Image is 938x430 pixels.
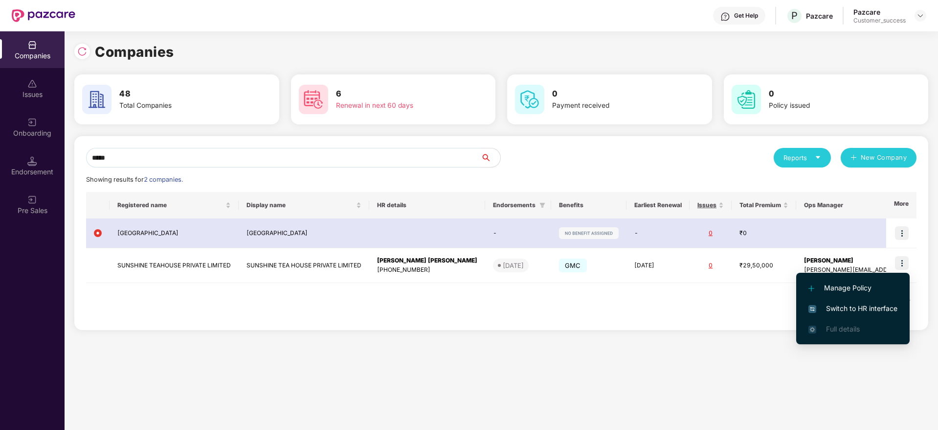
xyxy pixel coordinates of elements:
span: Issues [697,201,716,209]
img: svg+xml;base64,PHN2ZyB4bWxucz0iaHR0cDovL3d3dy53My5vcmcvMjAwMC9zdmciIHdpZHRoPSIxMiIgaGVpZ2h0PSIxMi... [94,229,102,237]
th: More [886,192,916,218]
img: svg+xml;base64,PHN2ZyB4bWxucz0iaHR0cDovL3d3dy53My5vcmcvMjAwMC9zdmciIHdpZHRoPSI2MCIgaGVpZ2h0PSI2MC... [299,85,328,114]
button: plusNew Company [841,148,916,167]
div: ₹29,50,000 [739,261,788,270]
span: Endorsements [493,201,536,209]
span: Full details [826,325,860,333]
div: Pazcare [853,7,906,17]
td: SUNSHINE TEA HOUSE PRIVATE LIMITED [239,248,369,283]
span: plus [850,154,857,162]
img: svg+xml;base64,PHN2ZyBpZD0iRHJvcGRvd24tMzJ4MzIiIHhtbG5zPSJodHRwOi8vd3d3LnczLm9yZy8yMDAwL3N2ZyIgd2... [916,12,924,20]
td: - [485,218,551,248]
img: svg+xml;base64,PHN2ZyB4bWxucz0iaHR0cDovL3d3dy53My5vcmcvMjAwMC9zdmciIHdpZHRoPSIxNiIgaGVpZ2h0PSIxNi... [808,305,816,313]
img: icon [895,226,909,240]
img: svg+xml;base64,PHN2ZyB4bWxucz0iaHR0cDovL3d3dy53My5vcmcvMjAwMC9zdmciIHdpZHRoPSI2MCIgaGVpZ2h0PSI2MC... [732,85,761,114]
button: search [480,148,501,167]
span: 2 companies. [144,176,183,183]
h3: 0 [769,88,892,100]
img: svg+xml;base64,PHN2ZyB3aWR0aD0iMTQuNSIgaGVpZ2h0PSIxNC41IiB2aWV3Qm94PSIwIDAgMTYgMTYiIGZpbGw9Im5vbm... [27,156,37,166]
span: Total Premium [739,201,781,209]
th: Issues [690,192,732,218]
div: Total Companies [119,100,243,111]
div: Payment received [552,100,675,111]
div: Get Help [734,12,758,20]
div: ₹0 [739,229,788,238]
img: svg+xml;base64,PHN2ZyBpZD0iQ29tcGFuaWVzIiB4bWxucz0iaHR0cDovL3d3dy53My5vcmcvMjAwMC9zdmciIHdpZHRoPS... [27,40,37,50]
span: filter [539,202,545,208]
img: svg+xml;base64,PHN2ZyB4bWxucz0iaHR0cDovL3d3dy53My5vcmcvMjAwMC9zdmciIHdpZHRoPSIxNi4zNjMiIGhlaWdodD... [808,326,816,334]
span: caret-down [815,154,821,161]
img: svg+xml;base64,PHN2ZyB4bWxucz0iaHR0cDovL3d3dy53My5vcmcvMjAwMC9zdmciIHdpZHRoPSIxMjIiIGhlaWdodD0iMj... [559,227,619,239]
div: 0 [697,229,724,238]
span: filter [537,199,547,211]
td: SUNSHINE TEAHOUSE PRIVATE LIMITED [110,248,239,283]
img: New Pazcare Logo [12,9,75,22]
img: icon [895,256,909,270]
div: Renewal in next 60 days [336,100,459,111]
span: Switch to HR interface [808,303,897,314]
div: 0 [697,261,724,270]
div: Policy issued [769,100,892,111]
img: svg+xml;base64,PHN2ZyB4bWxucz0iaHR0cDovL3d3dy53My5vcmcvMjAwMC9zdmciIHdpZHRoPSIxMi4yMDEiIGhlaWdodD... [808,286,814,291]
span: search [480,154,500,162]
th: HR details [369,192,485,218]
span: Showing results for [86,176,183,183]
img: svg+xml;base64,PHN2ZyB3aWR0aD0iMjAiIGhlaWdodD0iMjAiIHZpZXdCb3g9IjAgMCAyMCAyMCIgZmlsbD0ibm9uZSIgeG... [27,118,37,127]
img: svg+xml;base64,PHN2ZyBpZD0iSXNzdWVzX2Rpc2FibGVkIiB4bWxucz0iaHR0cDovL3d3dy53My5vcmcvMjAwMC9zdmciIH... [27,79,37,89]
img: svg+xml;base64,PHN2ZyB3aWR0aD0iMjAiIGhlaWdodD0iMjAiIHZpZXdCb3g9IjAgMCAyMCAyMCIgZmlsbD0ibm9uZSIgeG... [27,195,37,205]
img: svg+xml;base64,PHN2ZyB4bWxucz0iaHR0cDovL3d3dy53My5vcmcvMjAwMC9zdmciIHdpZHRoPSI2MCIgaGVpZ2h0PSI2MC... [82,85,112,114]
h1: Companies [95,41,174,63]
span: GMC [559,259,587,272]
th: Registered name [110,192,239,218]
div: Customer_success [853,17,906,24]
span: P [791,10,798,22]
td: - [626,218,690,248]
div: Reports [783,153,821,163]
img: svg+xml;base64,PHN2ZyB4bWxucz0iaHR0cDovL3d3dy53My5vcmcvMjAwMC9zdmciIHdpZHRoPSI2MCIgaGVpZ2h0PSI2MC... [515,85,544,114]
span: New Company [861,153,907,163]
h3: 0 [552,88,675,100]
th: Display name [239,192,369,218]
h3: 48 [119,88,243,100]
th: Benefits [551,192,626,218]
th: Total Premium [732,192,796,218]
img: svg+xml;base64,PHN2ZyBpZD0iSGVscC0zMngzMiIgeG1sbnM9Imh0dHA6Ly93d3cudzMub3JnLzIwMDAvc3ZnIiB3aWR0aD... [720,12,730,22]
h3: 6 [336,88,459,100]
div: [DATE] [503,261,524,270]
td: [GEOGRAPHIC_DATA] [110,218,239,248]
td: [GEOGRAPHIC_DATA] [239,218,369,248]
th: Earliest Renewal [626,192,690,218]
div: Pazcare [806,11,833,21]
td: [DATE] [626,248,690,283]
span: Registered name [117,201,223,209]
span: Display name [246,201,354,209]
img: svg+xml;base64,PHN2ZyBpZD0iUmVsb2FkLTMyeDMyIiB4bWxucz0iaHR0cDovL3d3dy53My5vcmcvMjAwMC9zdmciIHdpZH... [77,47,87,56]
span: Manage Policy [808,283,897,293]
div: [PERSON_NAME] [PERSON_NAME] [377,256,477,265]
div: [PHONE_NUMBER] [377,265,477,275]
